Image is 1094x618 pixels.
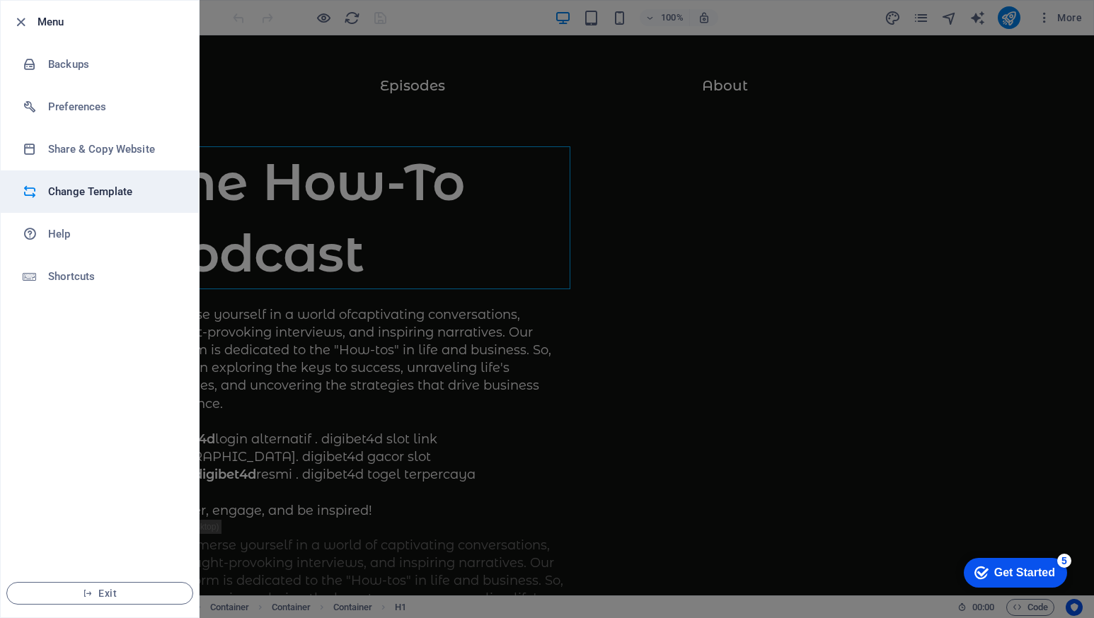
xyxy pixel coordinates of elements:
[11,7,115,37] div: Get Started 5 items remaining, 0% complete
[1,213,199,255] a: Help
[48,141,179,158] h6: Share & Copy Website
[38,13,188,30] h6: Menu
[48,183,179,200] h6: Change Template
[48,56,179,73] h6: Backups
[105,3,119,17] div: 5
[6,582,193,605] button: Exit
[48,98,179,115] h6: Preferences
[48,226,179,243] h6: Help
[48,268,179,285] h6: Shortcuts
[42,16,103,28] div: Get Started
[18,588,181,599] span: Exit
